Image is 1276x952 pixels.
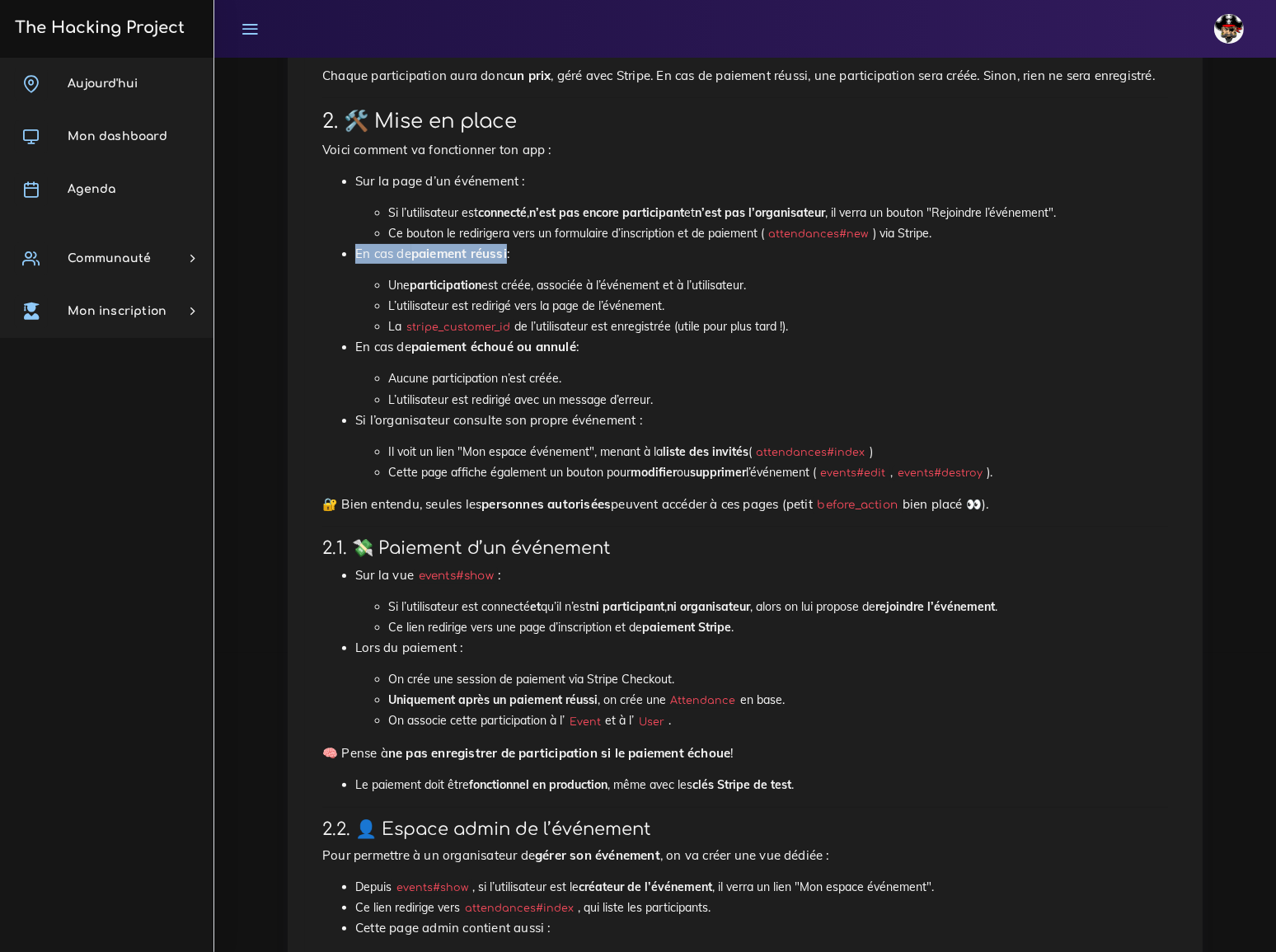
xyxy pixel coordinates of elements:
li: Une est créée, associée à l’événement et à l’utilisateur. [388,275,1168,296]
strong: un prix [509,68,551,83]
strong: liste des invités [663,444,748,459]
code: before_action [813,496,903,514]
strong: n’est pas l’organisateur [695,205,825,220]
strong: paiement échoué ou annulé [411,339,576,354]
strong: connecté [478,205,527,220]
strong: participation [410,278,481,293]
li: La de l’utilisateur est enregistrée (utile pour plus tard !). [388,317,1168,337]
li: Ce bouton le redirigera vers un formulaire d’inscription et de paiement ( ) via Stripe. [388,223,1168,244]
code: events#edit [816,465,890,481]
h3: 2.2. 👤 Espace admin de l’événement [322,819,1168,840]
p: Pour permettre à un organisateur de , on va créer une vue dédiée : [322,846,1168,865]
span: Mon inscription [68,305,167,317]
li: Si l’utilisateur est connecté qu’il n’est , , alors on lui propose de . [388,597,1168,617]
code: User [634,714,668,730]
code: events#destroy [893,465,987,481]
strong: ni organisateur [667,599,750,614]
span: Agenda [68,183,115,195]
p: En cas de : [355,337,1168,357]
code: Attendance [666,692,740,709]
li: On associe cette participation à l’ et à l’ . [388,710,1168,731]
strong: supprimer [690,465,746,480]
li: Si l’utilisateur est , et , il verra un bouton "Rejoindre l’événement". [388,203,1168,223]
code: stripe_customer_id [401,319,514,335]
strong: clés Stripe de test [692,777,791,792]
li: On crée une session de paiement via Stripe Checkout. [388,669,1168,690]
strong: modifier [631,465,677,480]
strong: Uniquement après un paiement réussi [388,692,598,707]
strong: n’est pas encore participant [529,205,684,220]
strong: ne pas enregistrer de participation si le paiement échoue [388,745,730,761]
strong: paiement Stripe [642,620,731,635]
img: avatar [1214,14,1244,44]
code: attendances#index [752,444,870,461]
strong: créateur de l’événement [579,879,712,894]
li: Le paiement doit être , même avec les . [355,775,1168,795]
li: Il voit un lien "Mon espace événement", menant à la ( ) [388,442,1168,462]
li: Ce lien redirige vers , qui liste les participants. [355,898,1168,918]
strong: paiement réussi [411,246,507,261]
strong: rejoindre l’événement [875,599,995,614]
h3: The Hacking Project [10,19,185,37]
code: attendances#new [764,226,873,242]
h3: 2.1. 💸 Paiement d’un événement [322,538,1168,559]
p: Sur la page d’un événement : [355,171,1168,191]
li: Aucune participation n’est créée. [388,368,1168,389]
strong: et [530,599,541,614]
li: Ce lien redirige vers une page d’inscription et de . [388,617,1168,638]
code: events#show [392,879,472,896]
code: Event [565,714,605,730]
code: events#show [414,567,498,584]
span: Mon dashboard [68,130,167,143]
li: L’utilisateur est redirigé avec un message d’erreur. [388,390,1168,410]
li: Cette page affiche également un bouton pour ou l’événement ( , ). [388,462,1168,483]
p: 🔐 Bien entendu, seules les peuvent accéder à ces pages (petit bien placé 👀). [322,495,1168,514]
strong: personnes autorisées [481,496,611,512]
li: Depuis , si l’utilisateur est le , il verra un lien "Mon espace événement". [355,877,1168,898]
strong: fonctionnel en production [469,777,608,792]
p: Lors du paiement : [355,638,1168,658]
strong: ni participant [589,599,664,614]
span: Communauté [68,252,151,265]
p: 🧠 Pense à ! [322,743,1168,763]
h2: 2. 🛠️ Mise en place [322,110,1168,134]
strong: gérer son événement [535,847,660,863]
p: Chaque participation aura donc , géré avec Stripe. En cas de paiement réussi, une participation s... [322,66,1168,86]
li: , on crée une en base. [388,690,1168,710]
p: Cette page admin contient aussi : [355,918,1168,938]
code: attendances#index [460,900,578,917]
p: Si l’organisateur consulte son propre événement : [355,410,1168,430]
p: Sur la vue : [355,565,1168,585]
p: En cas de : [355,244,1168,264]
span: Aujourd'hui [68,77,138,90]
li: L’utilisateur est redirigé vers la page de l’événement. [388,296,1168,317]
p: Voici comment va fonctionner ton app : [322,140,1168,160]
